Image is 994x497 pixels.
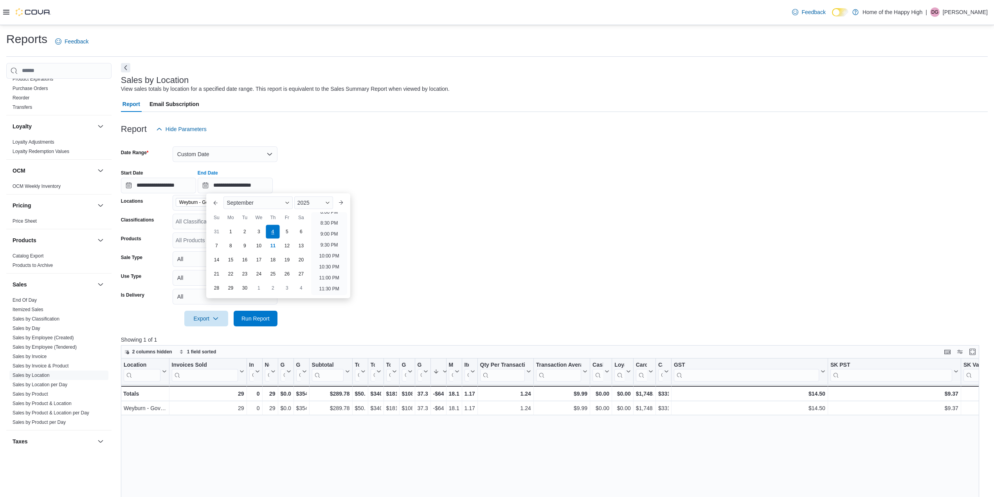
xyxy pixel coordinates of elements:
[13,420,66,425] a: Sales by Product per Day
[267,254,279,266] div: day-18
[536,403,587,413] div: $9.99
[536,361,581,369] div: Transaction Average
[536,361,581,381] div: Transaction Average
[955,347,965,357] button: Display options
[417,361,421,369] div: Gross Margin
[674,361,819,369] div: GST
[311,212,347,295] ul: Time
[943,7,988,17] p: [PERSON_NAME]
[132,349,172,355] span: 2 columns hidden
[224,268,237,280] div: day-22
[658,361,663,369] div: Cash
[417,389,428,398] div: 37.39%
[224,225,237,238] div: day-1
[294,196,333,209] div: Button. Open the year selector. 2025 is currently selected.
[210,239,223,252] div: day-7
[13,373,50,378] a: Sales by Location
[121,124,147,134] h3: Report
[13,382,67,388] span: Sales by Location per Day
[355,389,365,398] div: $50.63
[317,229,341,239] li: 9:00 PM
[189,311,223,326] span: Export
[674,389,825,398] div: $14.50
[355,361,359,381] div: Total Tax
[13,95,29,101] a: Reorder
[13,253,43,259] span: Catalog Export
[13,149,69,154] a: Loyalty Redemption Values
[830,361,952,381] div: SK PST
[121,198,143,204] label: Locations
[6,31,47,47] h1: Reports
[13,372,50,378] span: Sales by Location
[209,196,222,209] button: Previous Month
[13,363,68,369] a: Sales by Invoice & Product
[171,361,244,381] button: Invoices Sold
[121,178,196,193] input: Press the down key to open a popover containing a calendar.
[464,361,468,369] div: Items Per Transaction
[252,268,265,280] div: day-24
[210,268,223,280] div: day-21
[124,361,167,381] button: Location
[312,403,349,413] div: $289.78
[370,361,381,381] button: Total Invoiced
[124,361,160,369] div: Location
[13,281,27,288] h3: Sales
[249,361,253,381] div: Invoices Ref
[266,225,280,238] div: day-4
[312,361,343,369] div: Subtotal
[13,326,40,331] a: Sales by Day
[96,201,105,210] button: Pricing
[281,282,293,294] div: day-3
[6,295,112,430] div: Sales
[281,225,293,238] div: day-5
[173,146,277,162] button: Custom Date
[171,361,238,381] div: Invoices Sold
[402,361,406,381] div: Gross Profit
[296,361,300,381] div: Gross Sales
[267,282,279,294] div: day-2
[312,389,349,398] div: $289.78
[249,403,259,413] div: 0
[6,216,112,229] div: Pricing
[801,8,825,16] span: Feedback
[830,389,958,398] div: $9.37
[943,347,952,357] button: Keyboard shortcuts
[13,410,89,416] span: Sales by Product & Location per Day
[166,125,207,133] span: Hide Parameters
[96,236,105,245] button: Products
[280,403,291,413] div: $0.00
[830,403,958,413] div: $9.37
[121,76,189,85] h3: Sales by Location
[187,349,216,355] span: 1 field sorted
[249,361,259,381] button: Invoices Ref
[312,361,349,381] button: Subtotal
[281,239,293,252] div: day-12
[238,225,251,238] div: day-2
[198,178,273,193] input: Press the down key to enter a popover containing a calendar. Press the escape key to close the po...
[402,403,412,413] div: $108.35
[252,239,265,252] div: day-10
[636,389,653,398] div: $1,748.11
[121,170,143,176] label: Start Date
[280,361,285,369] div: Gift Cards
[930,7,940,17] div: Deena Gaudreau
[658,403,669,413] div: $331.54
[296,361,306,381] button: Gross Sales
[968,347,977,357] button: Enter fullscreen
[592,361,603,381] div: Cashback
[173,270,277,286] button: All
[386,361,396,381] button: Total Cost
[149,96,199,112] span: Email Subscription
[614,403,631,413] div: $0.00
[402,389,412,398] div: $108.35
[13,391,48,397] span: Sales by Product
[13,263,53,268] a: Products to Archive
[124,361,160,381] div: Location
[210,211,223,224] div: Su
[121,149,149,156] label: Date Range
[480,403,531,413] div: 1.24
[296,403,306,413] div: $354.18
[355,361,359,369] div: Total Tax
[281,211,293,224] div: Fr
